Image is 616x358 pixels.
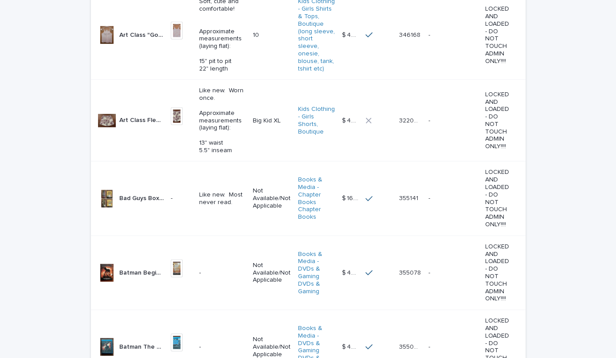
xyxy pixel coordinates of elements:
p: - [428,30,432,39]
tr: Batman Begins DVD MovieBatman Begins DVD Movie -Not Available/Not ApplicableBooks & Media - DVDs ... [91,236,526,310]
p: LOCKED AND LOADED - DO NOT TOUCH ADMIN ONLY!!!! [485,243,511,303]
p: 355078 [399,268,423,277]
tr: Bad Guys Boxed CollectionBad Guys Boxed Collection -Like new. Most never read.Not Available/Not A... [91,161,526,236]
a: Books & Media - Chapter Books Chapter Books [298,176,335,221]
p: Art Class Fleece Mid Rise Athletic Active Shorts - Purple & Teal Tie Dye Girls XL 14-16 (MEASUREM... [119,115,165,124]
a: Books & Media - DVDs & Gaming DVDs & Gaming [298,251,335,295]
p: 355099 [399,342,423,351]
p: - [428,342,432,351]
p: Batman Begins DVD Movie [119,268,165,277]
tr: Art Class Fleece Mid Rise Athletic Active Shorts - Purple & Teal Tie Dye Girls XL 14-16 (MEASUREM... [91,80,526,161]
p: $ 4.00 [342,268,360,277]
p: LOCKED AND LOADED - DO NOT TOUCH ADMIN ONLY!!!! [485,5,511,65]
p: Not Available/Not Applicable [253,187,291,209]
p: - [171,195,192,202]
p: LOCKED AND LOADED - DO NOT TOUCH ADMIN ONLY!!!! [485,169,511,228]
p: $ 4.00 [342,30,360,39]
p: - [428,268,432,277]
p: - [199,343,246,351]
p: $ 4.00 [342,115,360,125]
p: $ 4.00 [342,342,360,351]
p: 10 [253,31,291,39]
p: 322069 [399,115,423,125]
p: LOCKED AND LOADED - DO NOT TOUCH ADMIN ONLY!!!! [485,91,511,150]
p: Like new. Most never read. [199,191,246,206]
p: Not Available/Not Applicable [253,336,291,358]
p: Big Kid XL [253,117,291,125]
p: Bad Guys Boxed Collection [119,193,165,202]
p: Like new. Worn once. Approximate measurements (laying flat): 13" waist 5.5" inseam [199,87,246,154]
p: $ 16.00 [342,193,360,202]
p: Not Available/Not Applicable [253,262,291,284]
p: 355141 [399,193,420,202]
a: Kids Clothing - Girls Shorts, Boutique [298,106,335,135]
p: Art Class "Good Vibe Society" Soft Stretch Sleeveless Tank Top - Pale Pink Tie Dye Girls Large 10... [119,30,165,39]
p: - [199,269,246,277]
p: - [428,193,432,202]
p: 346168 [399,30,422,39]
p: Batman The Dark Night Rises Blu-ray Movie [119,342,165,351]
p: - [428,115,432,125]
